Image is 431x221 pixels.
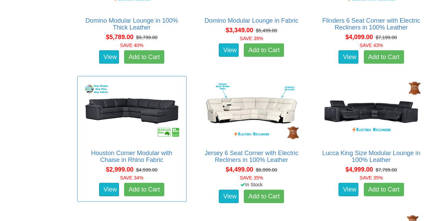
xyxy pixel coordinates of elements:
[322,149,420,163] a: Lucca King Size Modular Lounge in 100% Leather
[256,27,277,33] del: $5,499.00
[375,167,397,172] del: $7,799.00
[124,183,164,196] a: Add to Cart
[204,17,298,24] a: Domino Modular Lounge in Fabric
[359,175,383,180] font: SAVE 35%
[338,183,358,196] a: View
[359,42,383,48] font: SAVE 43%
[204,149,298,163] a: Jersey 6 Seat Corner with Electric Recliners in 100% Leather
[240,35,263,41] font: SAVE 39%
[345,33,373,40] span: $4,099.00
[244,43,284,57] a: Add to Cart
[364,50,404,64] a: Add to Cart
[256,167,277,172] del: $6,999.00
[226,26,253,33] span: $3,349.00
[81,80,183,142] img: Houston Corner Modular with Chaise in Rhino Fabric
[244,189,284,203] a: Add to Cart
[99,50,119,64] a: View
[136,167,157,172] del: $4,599.00
[106,166,133,173] span: $2,999.00
[219,189,239,203] a: View
[364,183,404,196] a: Add to Cart
[375,34,397,40] del: $7,199.00
[226,166,253,173] span: $4,499.00
[322,17,420,31] a: Flinders 6 Seat Corner with Electric Recliners in 100% Leather
[195,181,308,188] div: In Stock
[240,175,263,180] font: SAVE 35%
[338,50,358,64] a: View
[120,42,143,48] font: SAVE 40%
[136,34,157,40] del: $9,799.00
[320,80,422,142] img: Lucca King Size Modular Lounge in 100% Leather
[120,175,143,180] font: SAVE 34%
[91,149,172,163] a: Houston Corner Modular with Chaise in Rhino Fabric
[124,50,164,64] a: Add to Cart
[219,43,239,57] a: View
[345,166,373,173] span: $4,999.00
[99,183,119,196] a: View
[85,17,178,31] a: Domino Modular Lounge in 100% Thick Leather
[106,33,133,40] span: $5,789.00
[201,80,302,142] img: Jersey 6 Seat Corner with Electric Recliners in 100% Leather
